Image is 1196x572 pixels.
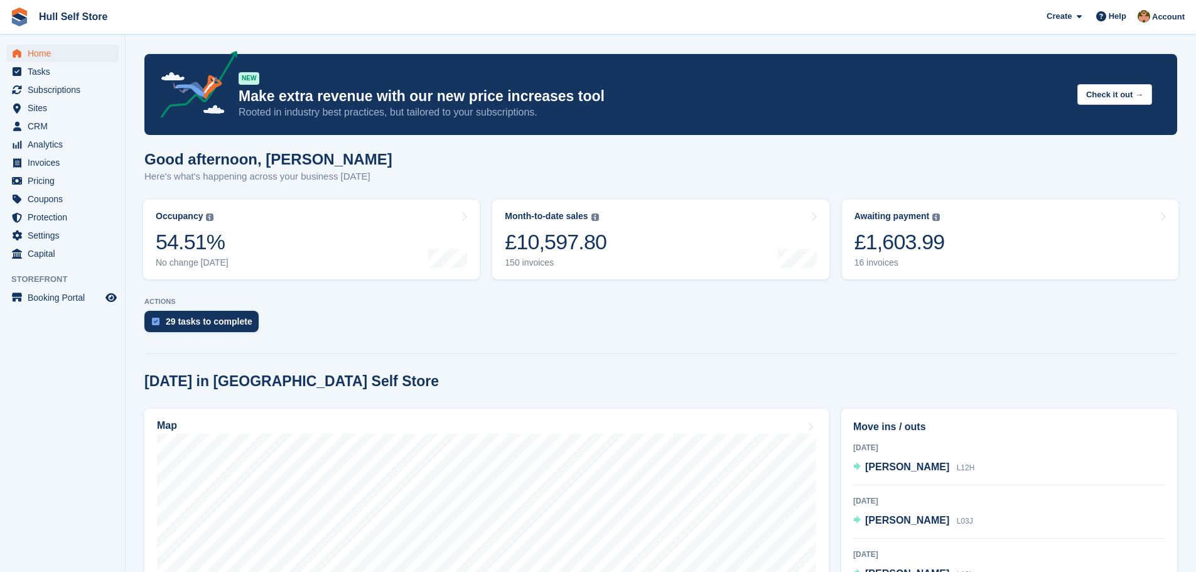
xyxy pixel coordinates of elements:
[1109,10,1126,23] span: Help
[1047,10,1072,23] span: Create
[28,172,103,190] span: Pricing
[6,227,119,244] a: menu
[6,63,119,80] a: menu
[6,172,119,190] a: menu
[28,227,103,244] span: Settings
[206,213,213,221] img: icon-info-grey-7440780725fd019a000dd9b08b2336e03edf1995a4989e88bcd33f0948082b44.svg
[28,190,103,208] span: Coupons
[104,290,119,305] a: Preview store
[1138,10,1150,23] img: Andy
[28,99,103,117] span: Sites
[6,289,119,306] a: menu
[144,151,392,168] h1: Good afternoon, [PERSON_NAME]
[957,463,975,472] span: L12H
[842,200,1178,279] a: Awaiting payment £1,603.99 16 invoices
[6,136,119,153] a: menu
[10,8,29,26] img: stora-icon-8386f47178a22dfd0bd8f6a31ec36ba5ce8667c1dd55bd0f319d3a0aa187defe.svg
[6,208,119,226] a: menu
[853,513,973,529] a: [PERSON_NAME] L03J
[6,117,119,135] a: menu
[1152,11,1185,23] span: Account
[6,45,119,62] a: menu
[505,229,606,255] div: £10,597.80
[143,200,480,279] a: Occupancy 54.51% No change [DATE]
[957,517,973,526] span: L03J
[1077,84,1152,105] button: Check it out →
[6,99,119,117] a: menu
[28,208,103,226] span: Protection
[28,117,103,135] span: CRM
[853,495,1165,507] div: [DATE]
[854,229,945,255] div: £1,603.99
[591,213,599,221] img: icon-info-grey-7440780725fd019a000dd9b08b2336e03edf1995a4989e88bcd33f0948082b44.svg
[166,316,252,326] div: 29 tasks to complete
[156,229,229,255] div: 54.51%
[144,170,392,184] p: Here's what's happening across your business [DATE]
[853,419,1165,434] h2: Move ins / outs
[34,6,112,27] a: Hull Self Store
[28,81,103,99] span: Subscriptions
[150,51,238,122] img: price-adjustments-announcement-icon-8257ccfd72463d97f412b2fc003d46551f7dbcb40ab6d574587a9cd5c0d94...
[239,72,259,85] div: NEW
[144,311,265,338] a: 29 tasks to complete
[505,257,606,268] div: 150 invoices
[854,257,945,268] div: 16 invoices
[28,245,103,262] span: Capital
[853,549,1165,560] div: [DATE]
[6,154,119,171] a: menu
[6,81,119,99] a: menu
[157,420,177,431] h2: Map
[505,211,588,222] div: Month-to-date sales
[28,45,103,62] span: Home
[156,257,229,268] div: No change [DATE]
[6,190,119,208] a: menu
[144,298,1177,306] p: ACTIONS
[853,460,974,476] a: [PERSON_NAME] L12H
[853,442,1165,453] div: [DATE]
[11,273,125,286] span: Storefront
[865,461,949,472] span: [PERSON_NAME]
[28,136,103,153] span: Analytics
[28,289,103,306] span: Booking Portal
[854,211,930,222] div: Awaiting payment
[28,63,103,80] span: Tasks
[932,213,940,221] img: icon-info-grey-7440780725fd019a000dd9b08b2336e03edf1995a4989e88bcd33f0948082b44.svg
[239,87,1067,105] p: Make extra revenue with our new price increases tool
[492,200,829,279] a: Month-to-date sales £10,597.80 150 invoices
[156,211,203,222] div: Occupancy
[28,154,103,171] span: Invoices
[865,515,949,526] span: [PERSON_NAME]
[239,105,1067,119] p: Rooted in industry best practices, but tailored to your subscriptions.
[152,318,159,325] img: task-75834270c22a3079a89374b754ae025e5fb1db73e45f91037f5363f120a921f8.svg
[6,245,119,262] a: menu
[144,373,439,390] h2: [DATE] in [GEOGRAPHIC_DATA] Self Store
